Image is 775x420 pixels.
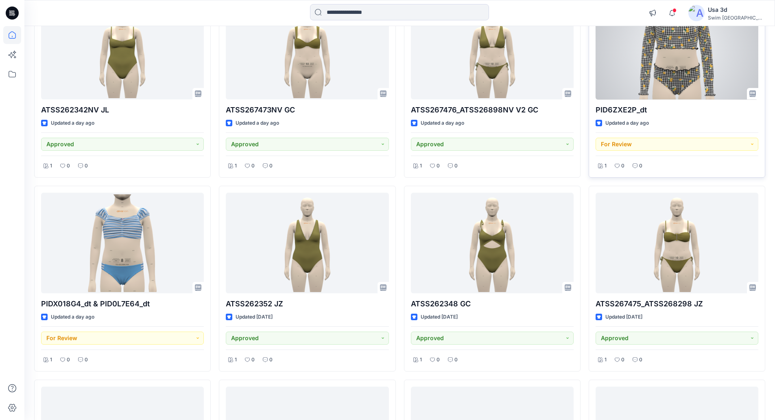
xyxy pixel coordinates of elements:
p: 1 [420,162,422,170]
p: 0 [437,162,440,170]
p: 0 [437,356,440,364]
p: 0 [621,162,624,170]
p: ATSS267476_ATSS26898NV V2 GC [411,104,574,116]
a: PIDX018G4_dt & PID0L7E64_dt [41,193,204,293]
p: 0 [251,162,255,170]
div: Usa 3d [708,5,765,15]
p: ATSS267473NV GC [226,104,389,116]
p: 0 [639,356,642,364]
p: Updated [DATE] [605,313,642,321]
p: Updated a day ago [51,119,94,128]
p: 0 [639,162,642,170]
p: 0 [621,356,624,364]
p: 1 [235,356,237,364]
p: 1 [605,162,607,170]
p: Updated [DATE] [421,313,458,321]
p: ATSS262352 JZ [226,298,389,310]
p: 0 [67,162,70,170]
p: 1 [50,162,52,170]
img: avatar [688,5,705,21]
p: 0 [67,356,70,364]
p: Updated a day ago [421,119,464,128]
p: Updated a day ago [605,119,649,128]
p: Updated a day ago [51,313,94,321]
a: ATSS267475_ATSS268298 JZ [596,193,758,293]
p: 0 [85,356,88,364]
p: 1 [235,162,237,170]
p: 1 [50,356,52,364]
p: 0 [269,162,273,170]
p: 1 [605,356,607,364]
p: 0 [85,162,88,170]
a: ATSS262348 GC [411,193,574,293]
p: 0 [454,356,458,364]
p: Updated a day ago [236,119,279,128]
p: 1 [420,356,422,364]
p: 0 [269,356,273,364]
p: Updated [DATE] [236,313,273,321]
p: ATSS262348 GC [411,298,574,310]
a: ATSS262352 JZ [226,193,389,293]
p: PIDX018G4_dt & PID0L7E64_dt [41,298,204,310]
p: PID6ZXE2P_dt [596,104,758,116]
p: 0 [454,162,458,170]
p: ATSS267475_ATSS268298 JZ [596,298,758,310]
p: ATSS262342NV JL [41,104,204,116]
div: Swim [GEOGRAPHIC_DATA] [708,15,765,21]
p: 0 [251,356,255,364]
